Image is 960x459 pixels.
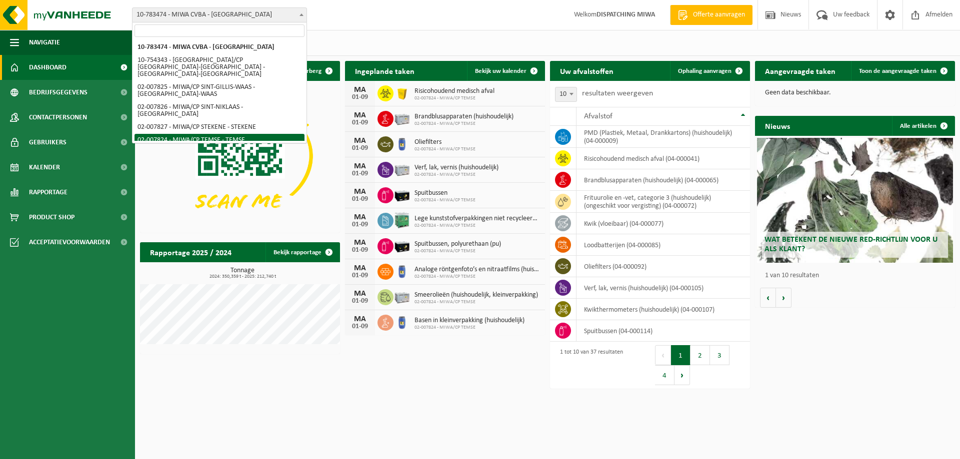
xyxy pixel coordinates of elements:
span: 02-007824 - MIWA/CP TEMSE [414,223,540,229]
a: Ophaling aanvragen [670,61,749,81]
img: PB-OT-0120-HPE-00-02 [393,135,410,152]
div: MA [350,162,370,170]
img: PB-LB-0680-HPE-GY-11 [393,288,410,305]
span: Bedrijfsgegevens [29,80,87,105]
img: LP-SB-00050-HPE-22 [393,84,410,101]
img: PB-LB-0680-HPE-GY-11 [393,109,410,126]
img: PB-OT-0120-HPE-00-02 [393,313,410,330]
div: 01-09 [350,145,370,152]
div: MA [350,264,370,272]
span: Analoge röntgenfoto’s en nitraatfilms (huishoudelijk) [414,266,540,274]
td: spuitbussen (04-000114) [576,320,750,342]
span: 02-007824 - MIWA/CP TEMSE [414,95,494,101]
span: Navigatie [29,30,60,55]
div: 01-09 [350,221,370,228]
span: Basen in kleinverpakking (huishoudelijk) [414,317,524,325]
button: 4 [655,365,674,385]
span: Wat betekent de nieuwe RED-richtlijn voor u als klant? [764,236,937,253]
li: 02-007826 - MIWA/CP SINT-NIKLAAS - [GEOGRAPHIC_DATA] [134,101,304,121]
div: 1 tot 10 van 37 resultaten [555,344,623,386]
h2: Aangevraagde taken [755,61,845,80]
td: kwikthermometers (huishoudelijk) (04-000107) [576,299,750,320]
span: Risicohoudend medisch afval [414,87,494,95]
strong: DISPATCHING MIWA [596,11,655,18]
span: Acceptatievoorwaarden [29,230,110,255]
span: Spuitbussen, polyurethaan (pu) [414,240,501,248]
button: Previous [655,345,671,365]
span: Offerte aanvragen [690,10,747,20]
span: 10-783474 - MIWA CVBA - SINT-NIKLAAS [132,8,306,22]
div: MA [350,188,370,196]
div: 01-09 [350,119,370,126]
span: 10 [555,87,576,101]
span: 02-007824 - MIWA/CP TEMSE [414,146,475,152]
li: 10-754343 - [GEOGRAPHIC_DATA]/CP [GEOGRAPHIC_DATA]-[GEOGRAPHIC_DATA] - [GEOGRAPHIC_DATA]-[GEOGRAP... [134,54,304,81]
span: Bekijk uw kalender [475,68,526,74]
button: 1 [671,345,690,365]
li: 10-783474 - MIWA CVBA - [GEOGRAPHIC_DATA] [134,41,304,54]
div: MA [350,86,370,94]
img: PB-HB-1400-HPE-GN-11 [393,211,410,229]
div: MA [350,315,370,323]
span: 02-007824 - MIWA/CP TEMSE [414,299,538,305]
p: 1 van 10 resultaten [765,272,950,279]
td: loodbatterijen (04-000085) [576,234,750,256]
h2: Ingeplande taken [345,61,424,80]
img: PB-LB-0680-HPE-BK-11 [393,186,410,203]
span: Smeerolieën (huishoudelijk, kleinverpakking) [414,291,538,299]
span: 02-007824 - MIWA/CP TEMSE [414,121,513,127]
label: resultaten weergeven [582,89,653,97]
span: Kalender [29,155,60,180]
img: PB-LB-0680-HPE-GY-11 [393,160,410,177]
button: Next [674,365,690,385]
span: 02-007824 - MIWA/CP TEMSE [414,172,498,178]
td: kwik (vloeibaar) (04-000077) [576,213,750,234]
img: Download de VHEPlus App [140,81,340,231]
div: MA [350,213,370,221]
div: 01-09 [350,196,370,203]
button: Volgende [776,288,791,308]
span: 02-007824 - MIWA/CP TEMSE [414,274,540,280]
span: 02-007824 - MIWA/CP TEMSE [414,197,475,203]
span: Product Shop [29,205,74,230]
span: Rapportage [29,180,67,205]
td: brandblusapparaten (huishoudelijk) (04-000065) [576,169,750,191]
td: PMD (Plastiek, Metaal, Drankkartons) (huishoudelijk) (04-000009) [576,126,750,148]
span: Ophaling aanvragen [678,68,731,74]
a: Toon de aangevraagde taken [851,61,954,81]
div: MA [350,239,370,247]
button: Verberg [291,61,339,81]
a: Bekijk rapportage [265,242,339,262]
span: Lege kunststofverpakkingen niet recycleerbaar [414,215,540,223]
img: PB-LB-0680-HPE-BK-11 [393,237,410,254]
h3: Tonnage [145,267,340,279]
span: 02-007824 - MIWA/CP TEMSE [414,325,524,331]
span: Spuitbussen [414,189,475,197]
li: 02-007824 - MIWA/CP TEMSE - TEMSE [134,134,304,147]
span: Afvalstof [584,112,612,120]
span: Dashboard [29,55,66,80]
a: Offerte aanvragen [670,5,752,25]
span: Brandblusapparaten (huishoudelijk) [414,113,513,121]
span: Verf, lak, vernis (huishoudelijk) [414,164,498,172]
div: 01-09 [350,94,370,101]
h2: Rapportage 2025 / 2024 [140,242,241,262]
img: PB-OT-0120-HPE-00-02 [393,262,410,279]
td: oliefilters (04-000092) [576,256,750,277]
div: 01-09 [350,272,370,279]
li: 02-007827 - MIWA/CP STEKENE - STEKENE [134,121,304,134]
span: 10 [555,87,577,102]
h2: Uw afvalstoffen [550,61,623,80]
span: Toon de aangevraagde taken [859,68,936,74]
a: Bekijk uw kalender [467,61,544,81]
span: Gebruikers [29,130,66,155]
h2: Nieuws [755,116,800,135]
td: risicohoudend medisch afval (04-000041) [576,148,750,169]
span: 10-783474 - MIWA CVBA - SINT-NIKLAAS [132,7,307,22]
button: 2 [690,345,710,365]
span: 02-007824 - MIWA/CP TEMSE [414,248,501,254]
div: MA [350,137,370,145]
a: Alle artikelen [892,116,954,136]
div: 01-09 [350,247,370,254]
div: MA [350,290,370,298]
